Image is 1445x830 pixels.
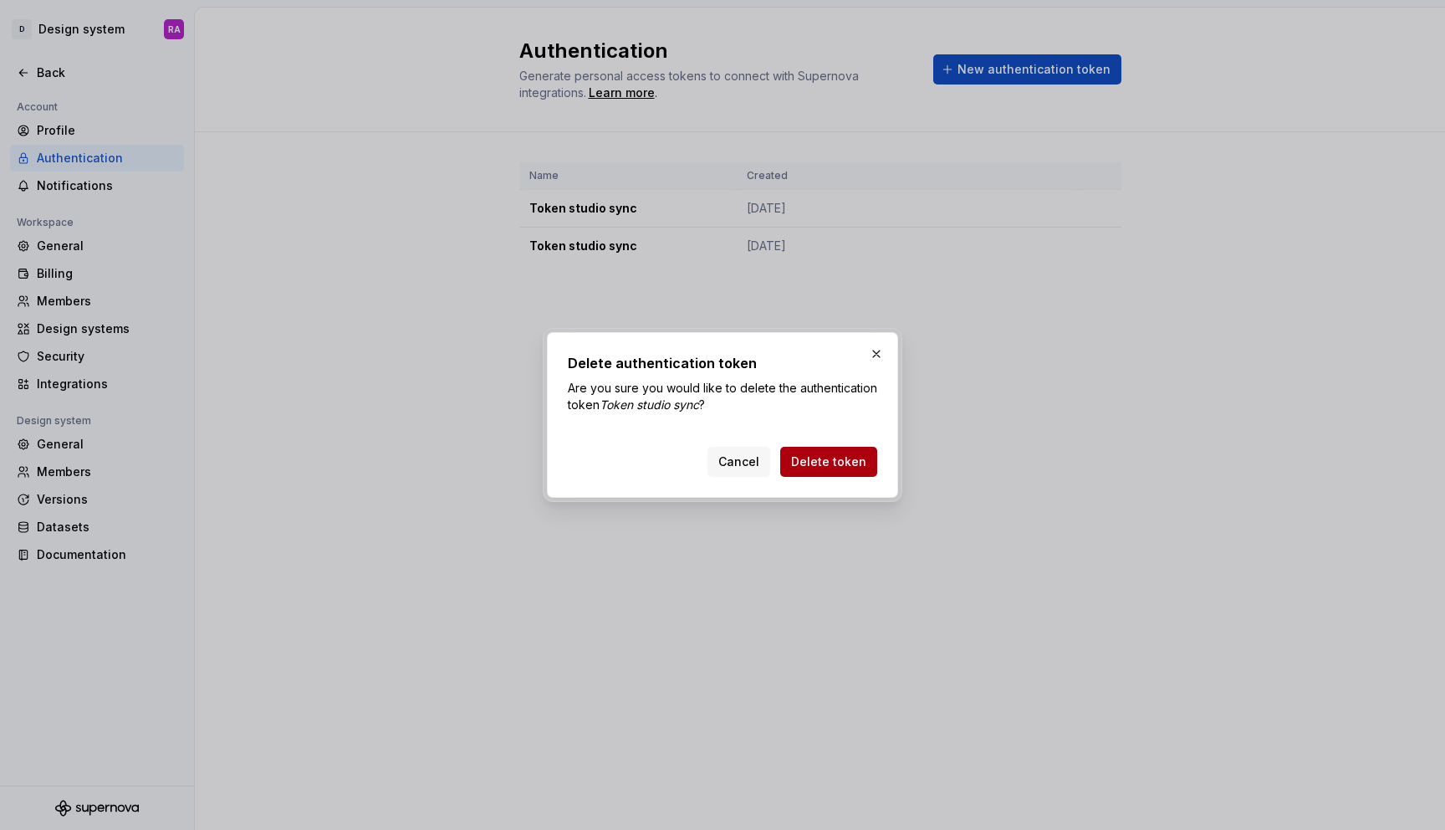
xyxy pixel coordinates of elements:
[718,453,759,470] span: Cancel
[780,447,877,477] button: Delete token
[568,380,877,413] p: Are you sure you would like to delete the authentication token ?
[707,447,770,477] button: Cancel
[791,453,866,470] span: Delete token
[568,353,877,373] h2: Delete authentication token
[600,397,699,412] i: Token studio sync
